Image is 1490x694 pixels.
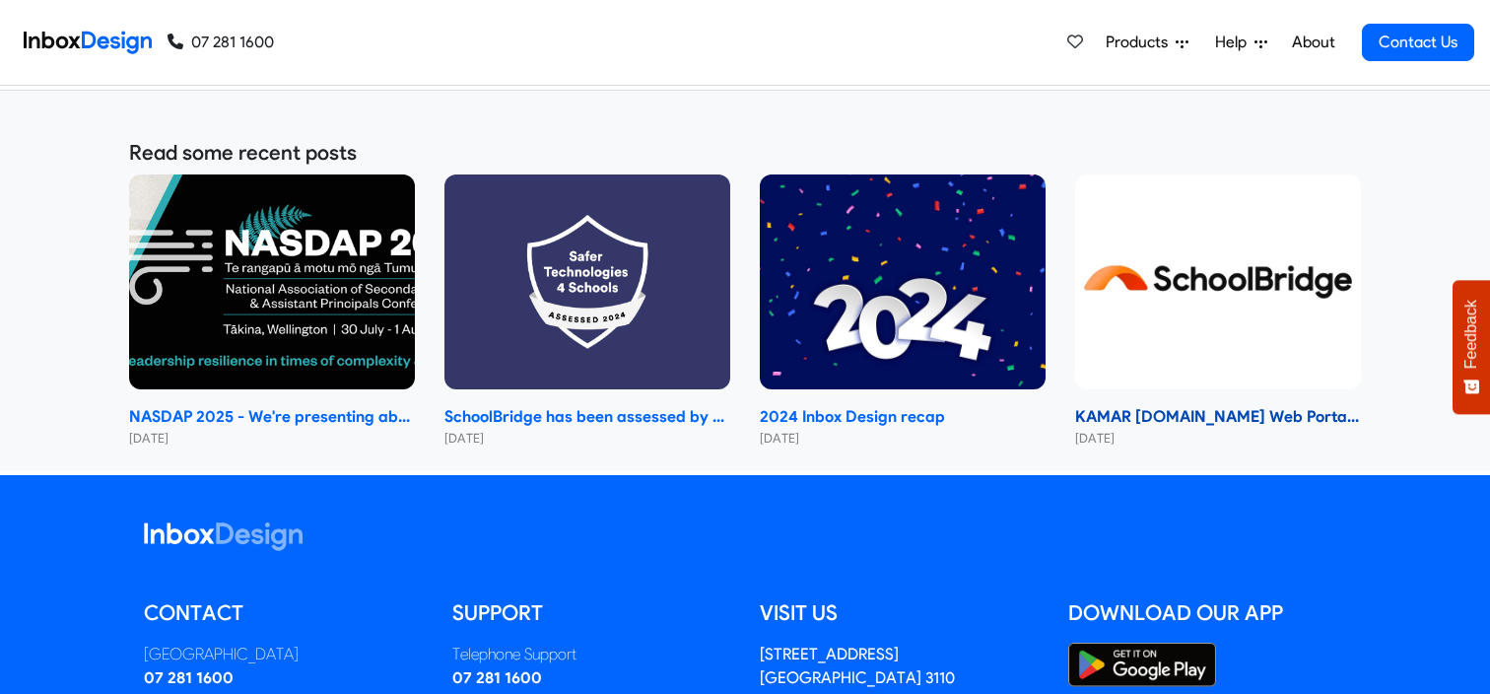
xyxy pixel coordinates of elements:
strong: KAMAR [DOMAIN_NAME] Web Portal 2024 Changeover [1075,405,1361,429]
img: 2024 Inbox Design recap [760,174,1046,389]
a: Contact Us [1362,24,1474,61]
button: Feedback - Show survey [1453,280,1490,414]
strong: NASDAP 2025 - We're presenting about SchoolPoint and SchoolBridge [129,405,415,429]
img: KAMAR school.kiwi Web Portal 2024 Changeover [1075,174,1361,389]
h5: Visit us [760,598,1039,628]
strong: 2024 Inbox Design recap [760,405,1046,429]
a: Help [1207,23,1275,62]
img: SchoolBridge has been assessed by Safer Technologies 4 Schools (ST4S) [444,174,730,389]
h5: Read some recent posts [129,138,1361,168]
small: [DATE] [444,429,730,448]
h5: Download our App [1068,598,1347,628]
small: [DATE] [129,429,415,448]
div: [GEOGRAPHIC_DATA] [144,643,423,666]
small: [DATE] [1075,429,1361,448]
small: [DATE] [760,429,1046,448]
a: NASDAP 2025 - We're presenting about SchoolPoint and SchoolBridge NASDAP 2025 - We're presenting ... [129,174,415,448]
strong: SchoolBridge has been assessed by Safer Technologies 4 Schools (ST4S) [444,405,730,429]
a: 07 281 1600 [144,668,234,687]
a: 2024 Inbox Design recap 2024 Inbox Design recap [DATE] [760,174,1046,448]
a: 07 281 1600 [452,668,542,687]
h5: Support [452,598,731,628]
h5: Contact [144,598,423,628]
a: 07 281 1600 [168,31,274,54]
a: About [1286,23,1340,62]
a: Products [1098,23,1196,62]
div: Telephone Support [452,643,731,666]
span: Feedback [1462,300,1480,369]
img: logo_inboxdesign_white.svg [144,522,303,551]
span: Help [1215,31,1254,54]
img: Google Play Store [1068,643,1216,687]
img: NASDAP 2025 - We're presenting about SchoolPoint and SchoolBridge [129,174,415,389]
span: Products [1106,31,1176,54]
a: KAMAR school.kiwi Web Portal 2024 Changeover KAMAR [DOMAIN_NAME] Web Portal 2024 Changeover [DATE] [1075,174,1361,448]
a: SchoolBridge has been assessed by Safer Technologies 4 Schools (ST4S) SchoolBridge has been asses... [444,174,730,448]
